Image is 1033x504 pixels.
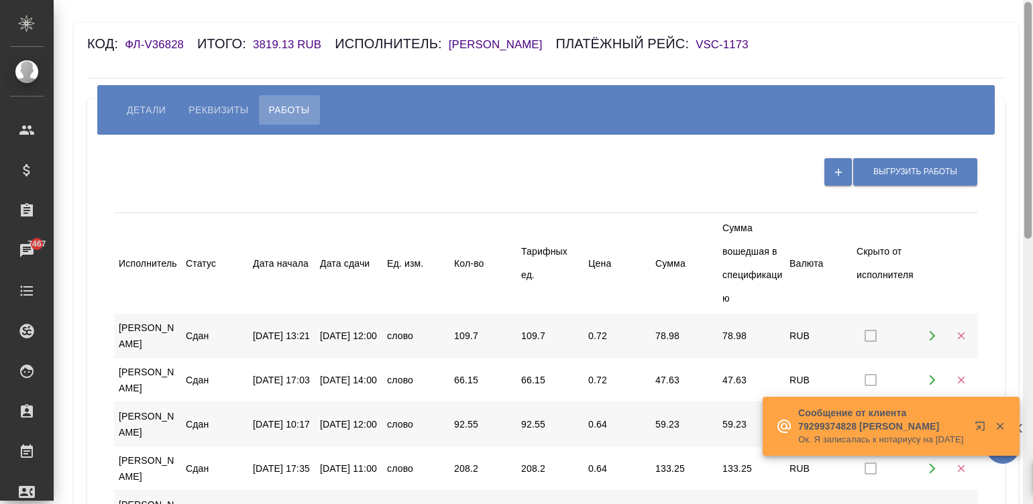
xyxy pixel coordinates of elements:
div: Сдан [182,456,250,481]
div: слово [384,323,451,349]
span: 7467 [19,237,54,251]
button: Открыть [918,366,946,393]
span: Работы [269,102,310,118]
h6: [PERSON_NAME] [449,38,556,51]
div: 66.15 [518,367,585,393]
div: слово [384,367,451,393]
div: Ед. изм. [387,252,447,275]
h6: VSC-1173 [696,38,761,51]
div: [DATE] 14:00 [317,367,384,393]
a: 7467 [3,234,50,267]
div: слово [384,412,451,437]
div: [DATE] 10:17 [250,412,317,437]
div: Сдан [182,367,250,393]
div: Сдан [182,412,250,437]
button: Удалить [947,366,975,393]
button: Открыть [918,322,946,349]
div: 0.72 [585,323,652,349]
div: [PERSON_NAME] [115,448,182,489]
div: 133.25 [652,456,719,481]
button: Открыть в новой вкладке [967,413,999,445]
span: Детали [127,102,166,118]
div: [PERSON_NAME] [115,315,182,357]
div: Статус [186,252,246,275]
span: Реквизиты [188,102,248,118]
div: 0.72 [585,367,652,393]
div: 208.2 [451,456,518,481]
div: Исполнитель [119,252,179,275]
div: Дата начала [253,252,313,275]
button: Выгрузить работы [853,158,977,186]
button: Закрыть [986,420,1014,432]
div: 59.23 [719,412,786,437]
div: 47.63 [652,367,719,393]
span: Выгрузить работы [873,166,957,178]
div: 0.64 [585,412,652,437]
div: 109.7 [451,323,518,349]
div: Сумма [655,252,716,275]
div: [DATE] 12:00 [317,412,384,437]
h6: Платёжный рейс: [555,36,696,51]
div: 78.98 [652,323,719,349]
h6: Итого: [197,36,253,51]
div: [PERSON_NAME] [115,403,182,445]
div: Тарифных ед. [521,240,582,287]
div: 66.15 [451,367,518,393]
div: слово [384,456,451,481]
h6: Исполнитель: [335,36,449,51]
div: 59.23 [652,412,719,437]
div: 109.7 [518,323,585,349]
div: RUB [786,323,853,349]
div: Сдан [182,323,250,349]
div: RUB [786,367,853,393]
div: [DATE] 17:35 [250,456,317,481]
div: Кол-во [454,252,514,275]
div: [DATE] 13:21 [250,323,317,349]
div: [DATE] 12:00 [317,323,384,349]
p: Ок. Я записалась к нотариусу на [DATE] [798,433,966,446]
h6: 3819.13 RUB [253,38,335,51]
div: 0.64 [585,456,652,481]
div: Цена [588,252,649,275]
div: [DATE] 11:00 [317,456,384,481]
div: 78.98 [719,323,786,349]
div: 208.2 [518,456,585,481]
h6: ФЛ-V36828 [125,38,197,51]
div: 92.55 [518,412,585,437]
h6: Код: [87,36,125,51]
button: Удалить [947,322,975,349]
div: Валюта [790,252,850,275]
a: [PERSON_NAME] [449,40,556,50]
div: Сумма вошедшая в спецификацию [722,216,783,310]
div: Дата сдачи [320,252,380,275]
a: VSC-1173 [696,40,761,50]
p: Сообщение от клиента 79299374828 [PERSON_NAME] [798,406,966,433]
div: [DATE] 17:03 [250,367,317,393]
div: 47.63 [719,367,786,393]
div: Скрыто от исполнителя [857,240,917,287]
div: 92.55 [451,412,518,437]
div: [PERSON_NAME] [115,359,182,401]
div: 133.25 [719,456,786,481]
